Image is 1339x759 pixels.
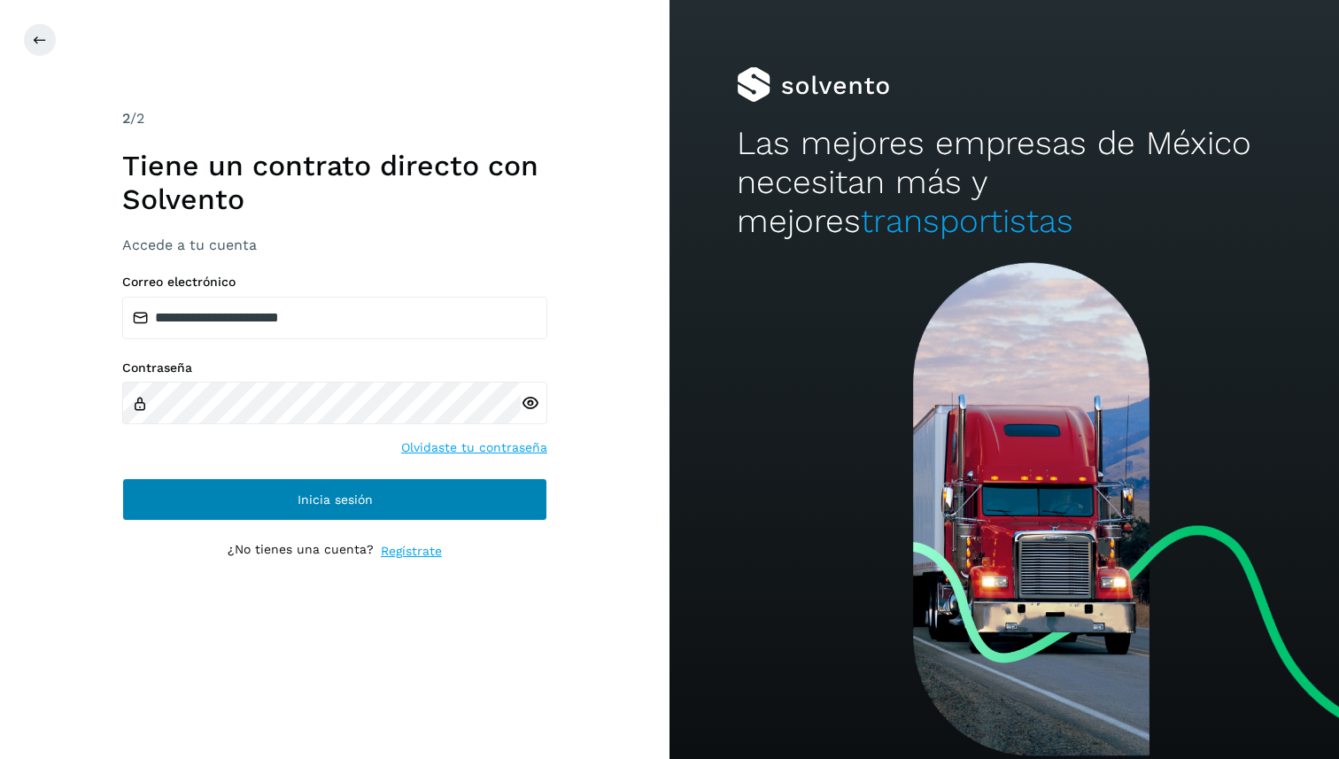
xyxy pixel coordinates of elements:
label: Contraseña [122,360,547,376]
iframe: reCAPTCHA [200,582,469,651]
p: ¿No tienes una cuenta? [228,542,374,561]
button: Inicia sesión [122,478,547,521]
a: Olvidaste tu contraseña [401,438,547,457]
div: /2 [122,108,547,129]
h3: Accede a tu cuenta [122,236,547,253]
h2: Las mejores empresas de México necesitan más y mejores [737,124,1273,242]
a: Regístrate [381,542,442,561]
label: Correo electrónico [122,275,547,290]
span: Inicia sesión [298,493,373,506]
span: transportistas [861,202,1073,240]
h1: Tiene un contrato directo con Solvento [122,149,547,217]
span: 2 [122,110,130,127]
